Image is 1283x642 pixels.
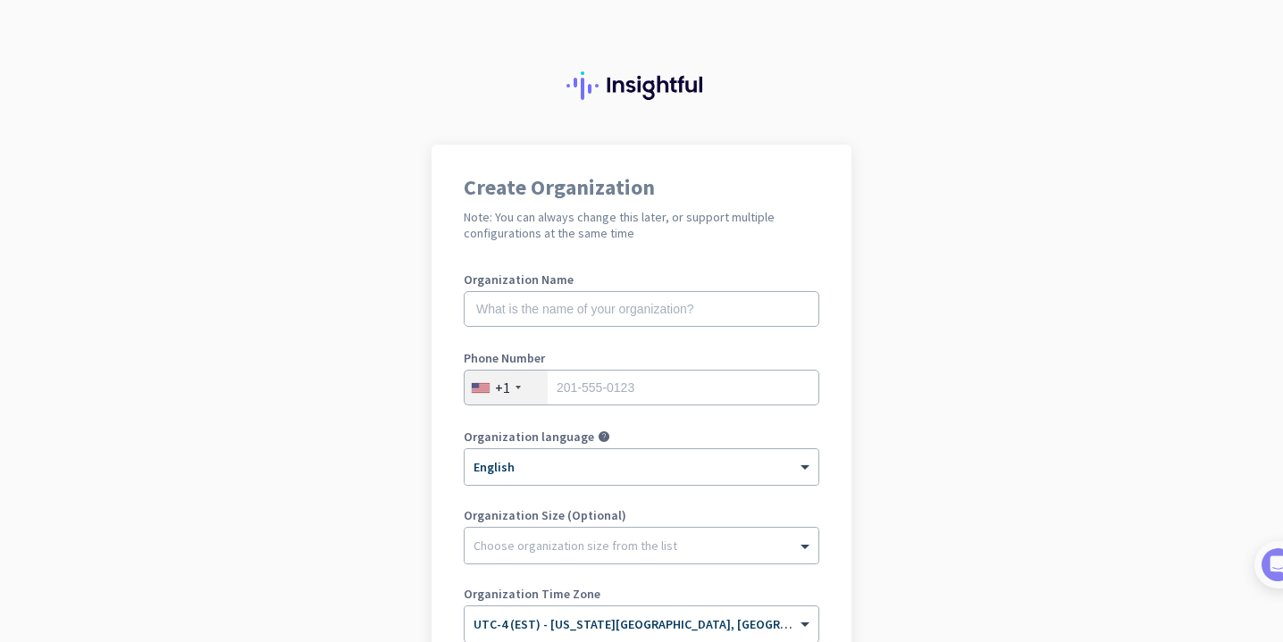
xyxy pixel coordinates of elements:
label: Organization language [464,430,594,443]
label: Organization Name [464,273,819,286]
input: 201-555-0123 [464,370,819,405]
label: Organization Time Zone [464,588,819,600]
div: +1 [495,379,510,396]
h2: Note: You can always change this later, or support multiple configurations at the same time [464,209,819,241]
label: Phone Number [464,352,819,364]
i: help [598,430,610,443]
h1: Create Organization [464,177,819,198]
input: What is the name of your organization? [464,291,819,327]
img: Insightful [566,71,717,100]
label: Organization Size (Optional) [464,509,819,521]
